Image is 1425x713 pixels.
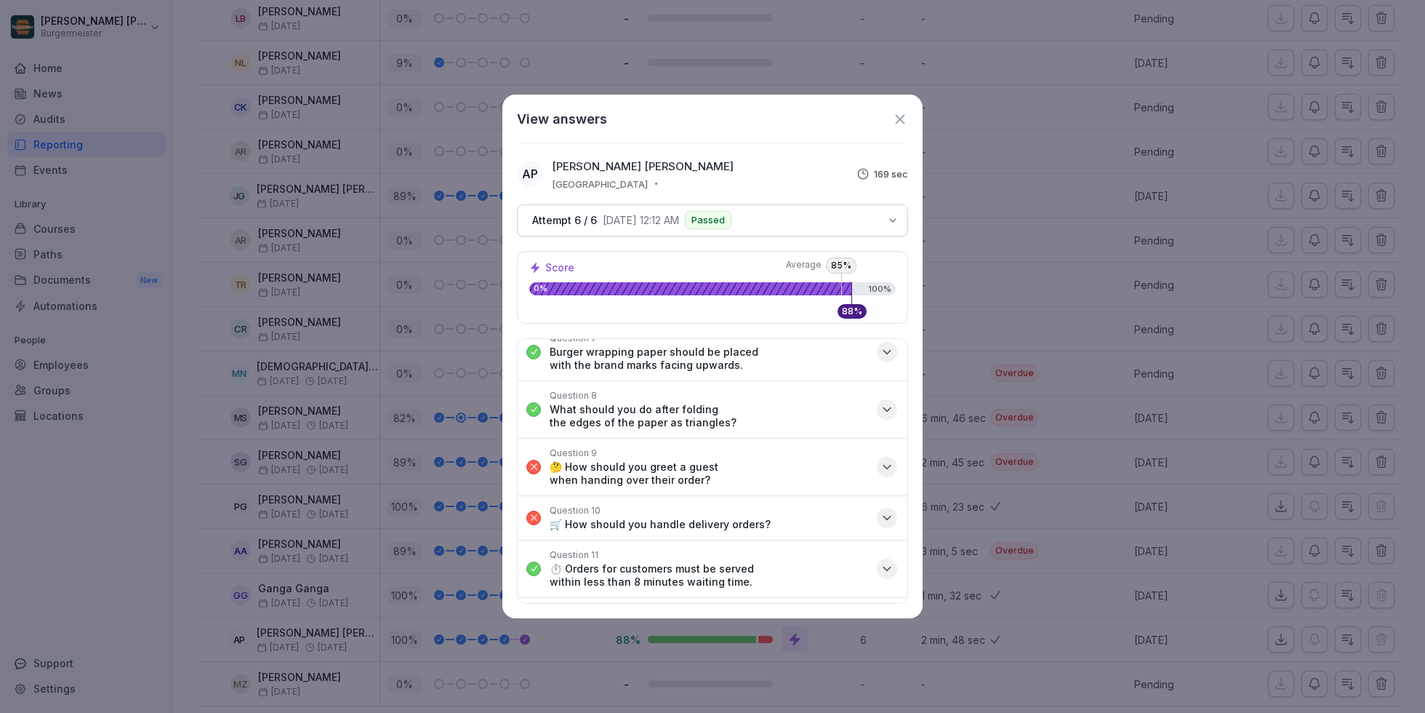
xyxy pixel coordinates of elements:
[518,439,907,495] button: Question 9🤔 How should you greet a guest when handing over their order?
[517,161,543,187] div: Ap
[518,496,907,540] button: Question 10🛒 How should you handle delivery orders?
[550,403,868,429] p: What should you do after folding the edges of the paper as triangles?
[550,549,598,561] p: Question 11
[518,598,907,655] button: Question 12☑️ Bumped orders appear on the call system for the customers.
[545,263,574,273] p: Score
[550,346,868,372] p: Burger wrapping paper should be placed with the brand marks facing upwards.
[518,381,907,438] button: Question 8What should you do after folding the edges of the paper as triangles?
[874,168,908,180] p: 169 sec
[826,258,856,274] p: 85 %
[550,562,868,589] p: ⏱️ Orders for customers must be served within less than 8 minutes waiting time.
[550,505,601,517] p: Question 10
[552,178,648,190] p: [GEOGRAPHIC_DATA]
[842,307,862,316] p: 88 %
[550,518,771,531] p: 🛒 How should you handle delivery orders?
[550,390,597,402] p: Question 8
[868,285,891,293] p: 100%
[517,109,607,129] h1: View answers
[552,159,734,175] p: [PERSON_NAME] [PERSON_NAME]
[603,215,679,226] p: [DATE] 12:12 AM
[691,215,725,225] p: Passed
[734,259,822,271] span: Average
[550,447,597,459] p: Question 9
[550,461,868,487] p: 🤔 How should you greet a guest when handing over their order?
[532,214,597,227] p: Attempt 6 / 6
[518,541,907,597] button: Question 11⏱️ Orders for customers must be served within less than 8 minutes waiting time.
[518,324,907,381] button: Question 7Burger wrapping paper should be placed with the brand marks facing upwards.
[529,284,852,292] p: 0%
